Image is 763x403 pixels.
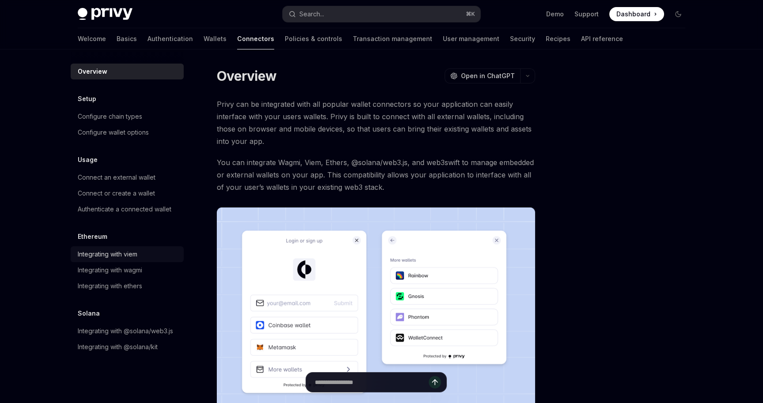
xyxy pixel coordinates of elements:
[78,281,142,291] div: Integrating with ethers
[315,373,429,392] input: Ask a question...
[443,28,499,49] a: User management
[546,10,564,19] a: Demo
[71,246,184,262] a: Integrating with viem
[71,64,184,79] a: Overview
[283,6,480,22] button: Search...⌘K
[461,72,515,80] span: Open in ChatGPT
[510,28,535,49] a: Security
[78,172,155,183] div: Connect an external wallet
[78,127,149,138] div: Configure wallet options
[581,28,623,49] a: API reference
[78,326,173,336] div: Integrating with @solana/web3.js
[71,262,184,278] a: Integrating with wagmi
[78,265,142,275] div: Integrating with wagmi
[466,11,475,18] span: ⌘ K
[78,342,158,352] div: Integrating with @solana/kit
[429,376,441,388] button: Send message
[217,156,535,193] span: You can integrate Wagmi, Viem, Ethers, @solana/web3.js, and web3swift to manage embedded or exter...
[78,204,171,215] div: Authenticate a connected wallet
[285,28,342,49] a: Policies & controls
[574,10,599,19] a: Support
[217,98,535,147] span: Privy can be integrated with all popular wallet connectors so your application can easily interfa...
[71,124,184,140] a: Configure wallet options
[78,111,142,122] div: Configure chain types
[71,323,184,339] a: Integrating with @solana/web3.js
[217,68,276,84] h1: Overview
[237,28,274,49] a: Connectors
[78,231,107,242] h5: Ethereum
[78,28,106,49] a: Welcome
[616,10,650,19] span: Dashboard
[78,154,98,165] h5: Usage
[609,7,664,21] a: Dashboard
[78,66,107,77] div: Overview
[78,308,100,319] h5: Solana
[71,201,184,217] a: Authenticate a connected wallet
[546,28,570,49] a: Recipes
[71,185,184,201] a: Connect or create a wallet
[78,249,137,260] div: Integrating with viem
[71,278,184,294] a: Integrating with ethers
[71,169,184,185] a: Connect an external wallet
[78,8,132,20] img: dark logo
[117,28,137,49] a: Basics
[71,109,184,124] a: Configure chain types
[671,7,685,21] button: Toggle dark mode
[78,188,155,199] div: Connect or create a wallet
[78,94,96,104] h5: Setup
[353,28,432,49] a: Transaction management
[147,28,193,49] a: Authentication
[299,9,324,19] div: Search...
[445,68,520,83] button: Open in ChatGPT
[204,28,227,49] a: Wallets
[71,339,184,355] a: Integrating with @solana/kit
